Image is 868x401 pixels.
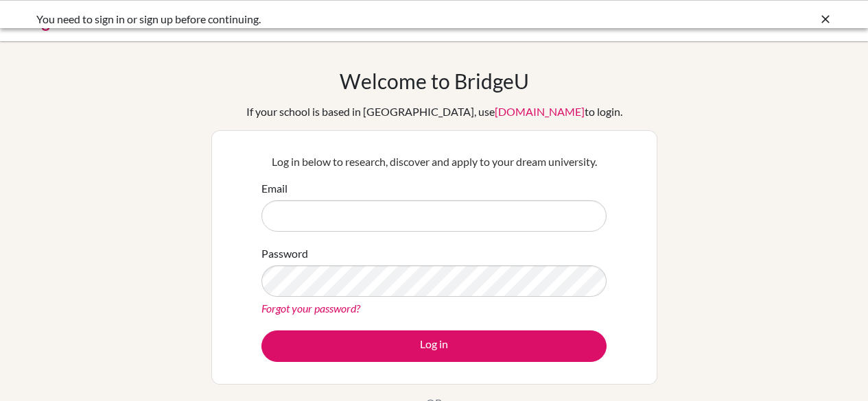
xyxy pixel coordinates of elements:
[261,180,288,197] label: Email
[261,302,360,315] a: Forgot your password?
[340,69,529,93] h1: Welcome to BridgeU
[246,104,622,120] div: If your school is based in [GEOGRAPHIC_DATA], use to login.
[261,154,607,170] p: Log in below to research, discover and apply to your dream university.
[36,11,626,27] div: You need to sign in or sign up before continuing.
[261,330,607,362] button: Log in
[261,245,308,262] label: Password
[495,105,585,118] a: [DOMAIN_NAME]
